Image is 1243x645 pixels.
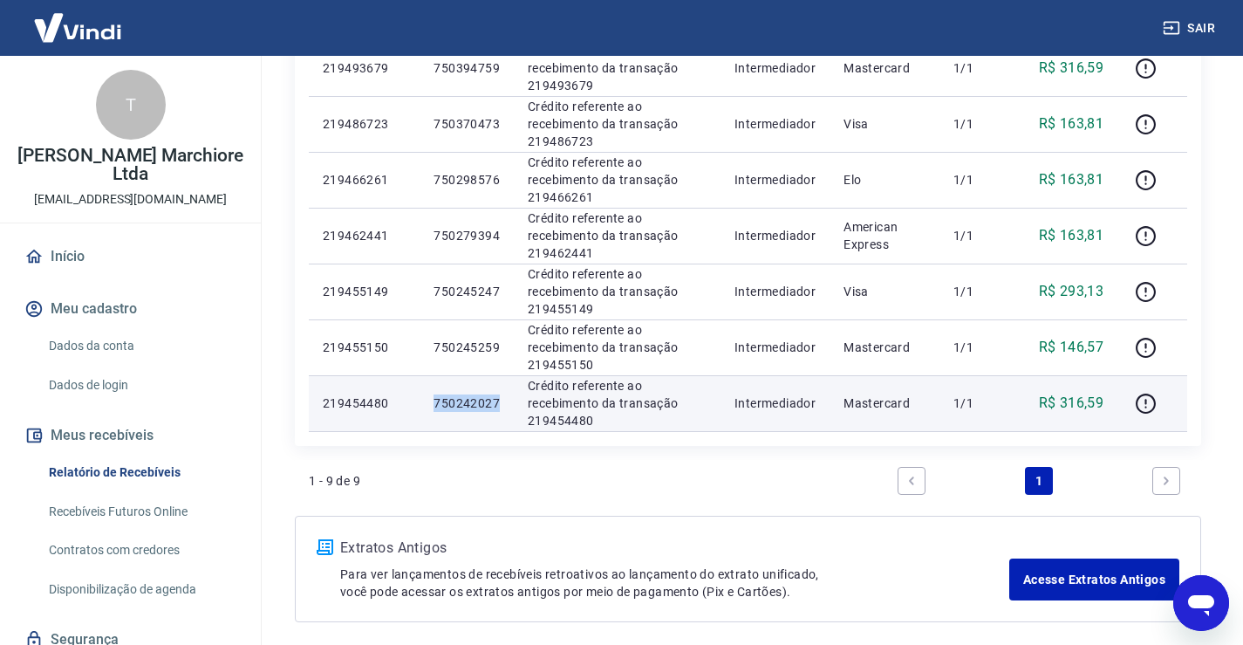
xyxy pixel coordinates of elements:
p: Crédito referente ao recebimento da transação 219493679 [528,42,707,94]
p: 219454480 [323,395,406,412]
p: 1/1 [953,339,1005,356]
a: Dados da conta [42,328,240,364]
p: 750370473 [434,115,500,133]
p: Intermediador [734,171,816,189]
p: 219466261 [323,171,406,189]
p: Mastercard [843,59,925,77]
a: Dados de login [42,367,240,403]
p: Visa [843,283,925,300]
p: Intermediador [734,339,816,356]
p: R$ 146,57 [1039,337,1104,358]
p: 219455150 [323,339,406,356]
img: ícone [317,539,333,555]
p: 219486723 [323,115,406,133]
p: Intermediador [734,115,816,133]
button: Meus recebíveis [21,416,240,455]
a: Disponibilização de agenda [42,572,240,607]
p: Visa [843,115,925,133]
p: Crédito referente ao recebimento da transação 219466261 [528,154,707,206]
button: Meu cadastro [21,290,240,328]
p: R$ 163,81 [1039,113,1104,134]
div: T [96,70,166,140]
p: 750394759 [434,59,500,77]
p: 219455149 [323,283,406,300]
p: Mastercard [843,339,925,356]
ul: Pagination [891,460,1187,502]
p: Crédito referente ao recebimento da transação 219455149 [528,265,707,318]
p: R$ 316,59 [1039,58,1104,79]
p: [EMAIL_ADDRESS][DOMAIN_NAME] [34,190,227,209]
p: 750298576 [434,171,500,189]
p: R$ 316,59 [1039,393,1104,414]
a: Contratos com credores [42,532,240,568]
p: Intermediador [734,227,816,244]
img: Vindi [21,1,134,54]
a: Page 1 is your current page [1025,467,1053,495]
p: 1 - 9 de 9 [309,472,360,490]
p: 750245259 [434,339,500,356]
p: 750279394 [434,227,500,244]
p: 1/1 [953,171,1005,189]
p: 219462441 [323,227,406,244]
button: Sair [1159,12,1222,45]
p: 1/1 [953,115,1005,133]
p: 219493679 [323,59,406,77]
a: Recebíveis Futuros Online [42,494,240,530]
p: 1/1 [953,59,1005,77]
p: 1/1 [953,283,1005,300]
p: [PERSON_NAME] Marchiore Ltda [14,147,247,183]
p: Crédito referente ao recebimento da transação 219462441 [528,209,707,262]
p: R$ 163,81 [1039,225,1104,246]
p: American Express [843,218,925,253]
p: Intermediador [734,59,816,77]
iframe: Botão para abrir a janela de mensagens [1173,575,1229,631]
a: Relatório de Recebíveis [42,455,240,491]
p: 750245247 [434,283,500,300]
p: Extratos Antigos [340,538,1009,559]
p: Crédito referente ao recebimento da transação 219454480 [528,377,707,429]
p: Intermediador [734,283,816,300]
p: Elo [843,171,925,189]
p: 1/1 [953,395,1005,412]
a: Acesse Extratos Antigos [1009,559,1179,600]
p: Crédito referente ao recebimento da transação 219455150 [528,321,707,374]
p: R$ 163,81 [1039,169,1104,190]
a: Início [21,237,240,276]
p: 1/1 [953,227,1005,244]
p: Para ver lançamentos de recebíveis retroativos ao lançamento do extrato unificado, você pode aces... [340,566,1009,600]
p: Mastercard [843,395,925,412]
p: R$ 293,13 [1039,281,1104,302]
a: Next page [1152,467,1180,495]
a: Previous page [898,467,925,495]
p: 750242027 [434,395,500,412]
p: Crédito referente ao recebimento da transação 219486723 [528,98,707,150]
p: Intermediador [734,395,816,412]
